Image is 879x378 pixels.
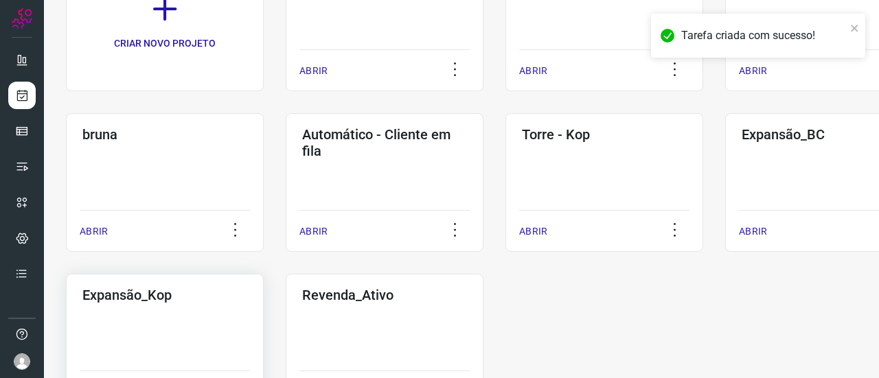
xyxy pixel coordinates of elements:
[681,27,846,44] div: Tarefa criada com sucesso!
[80,224,108,239] p: ABRIR
[302,126,467,159] h3: Automático - Cliente em fila
[522,126,687,143] h3: Torre - Kop
[519,224,547,239] p: ABRIR
[82,126,247,143] h3: bruna
[12,8,32,29] img: Logo
[299,64,328,78] p: ABRIR
[299,224,328,239] p: ABRIR
[82,287,247,303] h3: Expansão_Kop
[850,19,860,36] button: close
[114,36,216,51] p: CRIAR NOVO PROJETO
[519,64,547,78] p: ABRIR
[14,353,30,370] img: avatar-user-boy.jpg
[302,287,467,303] h3: Revenda_Ativo
[739,224,767,239] p: ABRIR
